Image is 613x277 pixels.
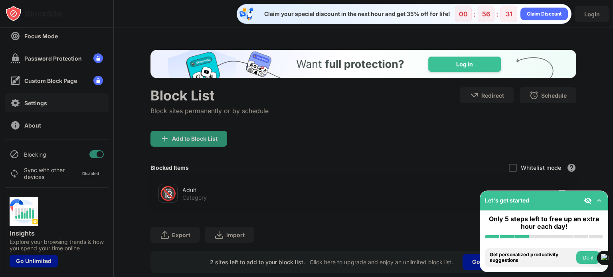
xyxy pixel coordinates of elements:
div: Insights [10,229,104,237]
img: password-protection-off.svg [10,53,20,63]
div: 31 [506,10,512,18]
div: : [472,8,478,20]
img: lock-menu.svg [93,53,103,63]
div: Disabled [82,171,99,176]
div: Add to Block List [172,136,218,142]
div: Blocked Items [150,164,189,171]
div: : [494,8,500,20]
img: specialOfferDiscount.svg [239,6,255,22]
div: Import [226,232,245,238]
div: Focus Mode [24,33,58,39]
img: settings-off.svg [10,98,20,108]
div: Whitelist mode [521,164,561,171]
div: Custom Block Page [24,77,77,84]
div: Schedule [541,92,567,99]
img: sync-icon.svg [10,169,19,178]
div: Explore your browsing trends & how you spend your time online [10,239,104,251]
div: Redirect [481,92,504,99]
div: Click here to upgrade and enjoy an unlimited block list. [310,259,453,265]
div: Blocking [24,151,46,158]
div: Password Protection [24,55,82,62]
img: blocking-icon.svg [10,149,19,159]
div: Block sites permanently or by schedule [150,107,269,115]
div: Claim your special discount in the next hour and get 35% off for life! [259,10,450,18]
div: Get personalized productivity suggestions [490,252,574,263]
img: logo-blocksite.svg [6,6,62,22]
div: Block List [150,87,269,104]
div: Adult [182,186,363,194]
img: focus-off.svg [10,31,20,41]
div: Login [584,11,600,18]
div: Go Unlimited [10,255,58,267]
div: Claim Discount [527,10,562,18]
button: Do it [576,251,600,264]
div: Category [182,194,207,201]
iframe: Banner [150,50,576,78]
div: Settings [24,100,47,106]
img: omni-setup-toggle.svg [595,196,603,204]
div: Only 5 steps left to free up an extra hour each day! [485,215,603,230]
div: Let's get started [485,197,529,204]
img: customize-block-page-off.svg [10,76,20,86]
img: lock-menu.svg [93,76,103,85]
img: push-insights.svg [10,197,38,226]
div: 🔞 [160,185,176,202]
div: 56 [482,10,490,18]
div: Go Unlimited [463,254,517,270]
div: 2 sites left to add to your block list. [210,259,305,265]
div: Export [172,232,190,238]
div: Sync with other devices [24,167,65,180]
img: about-off.svg [10,120,20,130]
div: About [24,122,41,129]
img: eye-not-visible.svg [584,196,592,204]
div: 00 [459,10,468,18]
